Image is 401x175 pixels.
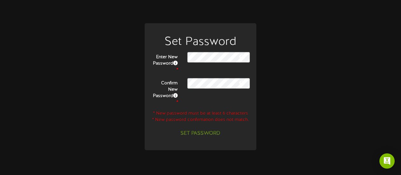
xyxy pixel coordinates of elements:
span: * New password confirmation does not match. [152,117,249,122]
span: * New password must be at least 6 characters [153,111,248,116]
button: Set Password [177,128,224,139]
div: Open Intercom Messenger [379,153,395,169]
label: Enter New Password [146,52,182,73]
h1: Set Password [146,36,254,49]
label: Confirm New Password [146,78,182,106]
